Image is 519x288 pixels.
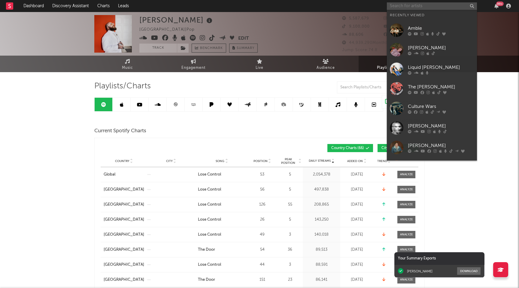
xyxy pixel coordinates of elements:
[304,262,339,268] div: 88,591
[293,56,359,72] a: Audience
[387,60,477,79] a: Liquid [PERSON_NAME]
[342,217,372,223] div: [DATE]
[122,64,133,72] span: Music
[249,217,276,223] div: 26
[253,159,268,163] span: Position
[256,64,263,72] span: Live
[198,202,246,208] a: Lose Control
[331,146,364,150] span: Country Charts ( 66 )
[104,187,144,193] div: [GEOGRAPHIC_DATA]
[104,172,144,178] a: Global
[342,202,372,208] div: [DATE]
[279,217,301,223] div: 5
[139,44,177,53] button: Track
[139,26,208,33] div: [GEOGRAPHIC_DATA] | Pop
[104,277,144,283] a: [GEOGRAPHIC_DATA]
[104,217,144,223] a: [GEOGRAPHIC_DATA]
[408,103,474,110] div: Culture Wars
[394,252,484,265] div: Your Summary Exports
[304,202,339,208] div: 208,865
[198,232,221,238] div: Lose Control
[160,56,226,72] a: Engagement
[249,277,276,283] div: 151
[279,262,301,268] div: 3
[378,144,418,152] button: City Charts(106)
[408,83,474,90] div: The [PERSON_NAME]
[279,187,301,193] div: 5
[198,232,246,238] a: Lose Control
[192,44,226,53] a: Benchmark
[408,122,474,130] div: [PERSON_NAME]
[279,172,301,178] div: 5
[342,41,409,45] span: 44,939,290 Monthly Listeners
[342,48,378,52] span: Jump Score: 74.8
[377,159,387,163] span: Trend
[216,159,224,163] span: Song
[198,217,221,223] div: Lose Control
[384,33,411,37] span: 5,100,000
[198,277,215,283] div: The Door
[198,247,215,253] div: The Door
[229,44,258,53] button: Summary
[198,247,246,253] a: The Door
[387,99,477,118] a: Culture Wars
[359,56,425,72] a: Playlists/Charts
[457,267,481,275] button: Download
[249,247,276,253] div: 54
[104,247,144,253] a: [GEOGRAPHIC_DATA]
[94,56,160,72] a: Music
[249,172,276,178] div: 53
[342,277,372,283] div: [DATE]
[94,127,146,135] span: Current Spotify Charts
[342,172,372,178] div: [DATE]
[309,159,331,163] span: Daily Streams
[198,172,246,178] a: Lose Control
[342,25,370,29] span: 9,100,000
[181,64,205,72] span: Engagement
[279,277,301,283] div: 23
[304,217,339,223] div: 143,250
[198,262,221,268] div: Lose Control
[200,45,223,52] span: Benchmark
[342,33,364,37] span: 88,606
[384,25,411,29] span: 6,140,000
[249,202,276,208] div: 126
[198,187,221,193] div: Lose Control
[384,17,411,20] span: 9,002,846
[408,64,474,71] div: Liquid [PERSON_NAME]
[387,2,477,10] input: Search for artists
[342,187,372,193] div: [DATE]
[304,247,339,253] div: 89,513
[347,159,363,163] span: Added On
[408,44,474,51] div: [PERSON_NAME]
[387,157,477,177] a: Alemeda
[115,159,129,163] span: Country
[249,232,276,238] div: 49
[304,187,339,193] div: 497,838
[387,20,477,40] a: Amble
[408,25,474,32] div: Amble
[387,118,477,138] a: [PERSON_NAME]
[304,232,339,238] div: 140,018
[226,56,293,72] a: Live
[317,64,335,72] span: Audience
[279,202,301,208] div: 55
[377,64,407,72] span: Playlists/Charts
[139,15,214,25] div: [PERSON_NAME]
[387,79,477,99] a: The [PERSON_NAME]
[94,83,151,90] span: Playlists/Charts
[198,277,246,283] a: The Door
[304,172,339,178] div: 2,054,378
[381,146,409,150] span: City Charts ( 106 )
[104,232,144,238] a: [GEOGRAPHIC_DATA]
[249,187,276,193] div: 56
[198,217,246,223] a: Lose Control
[342,247,372,253] div: [DATE]
[104,202,144,208] a: [GEOGRAPHIC_DATA]
[198,187,246,193] a: Lose Control
[104,262,144,268] a: [GEOGRAPHIC_DATA]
